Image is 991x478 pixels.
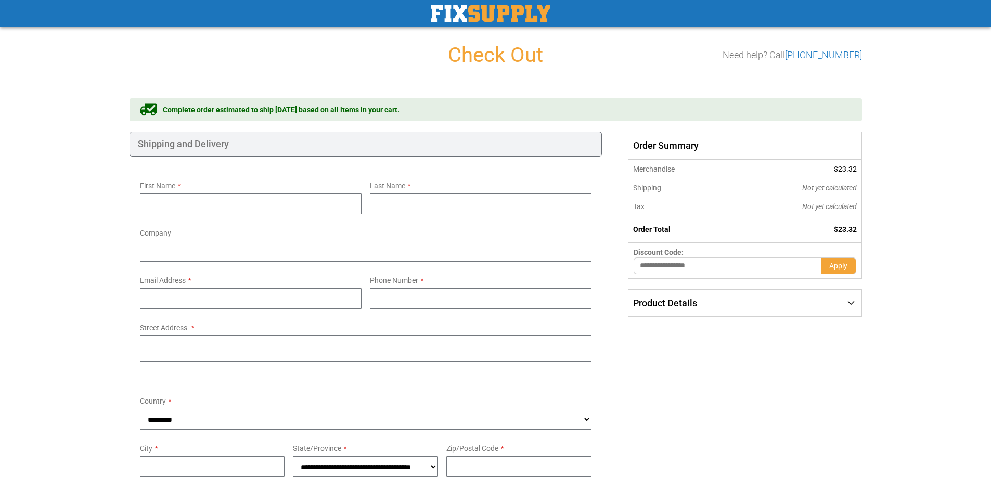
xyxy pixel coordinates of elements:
h1: Check Out [130,44,862,67]
span: Company [140,229,171,237]
h3: Need help? Call [723,50,862,60]
span: Order Summary [628,132,861,160]
strong: Order Total [633,225,671,234]
span: Not yet calculated [802,184,857,192]
span: Zip/Postal Code [446,444,498,453]
button: Apply [821,257,856,274]
span: Complete order estimated to ship [DATE] based on all items in your cart. [163,105,400,115]
span: $23.32 [834,225,857,234]
span: Email Address [140,276,186,285]
span: Country [140,397,166,405]
a: store logo [431,5,550,22]
span: $23.32 [834,165,857,173]
span: Shipping [633,184,661,192]
a: [PHONE_NUMBER] [785,49,862,60]
span: Not yet calculated [802,202,857,211]
span: First Name [140,182,175,190]
div: Shipping and Delivery [130,132,602,157]
th: Tax [628,197,732,216]
th: Merchandise [628,160,732,178]
span: Discount Code: [634,248,684,256]
span: State/Province [293,444,341,453]
span: Product Details [633,298,697,308]
span: Apply [829,262,847,270]
span: Phone Number [370,276,418,285]
img: Fix Industrial Supply [431,5,550,22]
span: Street Address [140,324,187,332]
span: City [140,444,152,453]
span: Last Name [370,182,405,190]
